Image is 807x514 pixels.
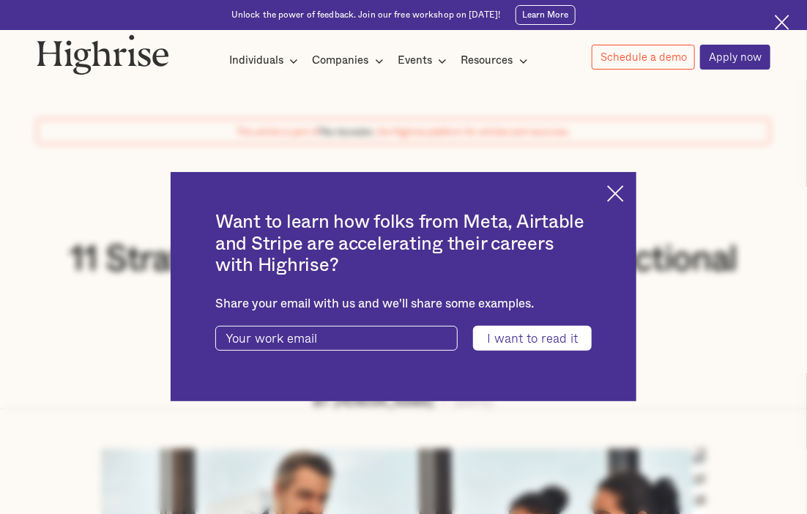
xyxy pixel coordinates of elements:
div: Events [398,52,432,70]
div: Events [398,52,451,70]
a: Learn More [516,5,576,25]
input: I want to read it [473,326,592,351]
div: Resources [461,52,513,70]
form: current-ascender-blog-article-modal-form [215,326,592,351]
img: Cross icon [775,15,789,29]
h2: Want to learn how folks from Meta, Airtable and Stripe are accelerating their careers with Highrise? [215,212,592,276]
div: Share your email with us and we'll share some examples. [215,297,592,311]
div: Individuals [229,52,283,70]
img: Highrise logo [37,34,169,75]
div: Companies [313,52,388,70]
a: Schedule a demo [592,45,695,69]
div: Unlock the power of feedback. Join our free workshop on [DATE]! [231,9,500,21]
img: Cross icon [607,185,624,202]
input: Your work email [215,326,458,351]
div: Companies [313,52,369,70]
div: Resources [461,52,532,70]
a: Apply now [700,45,770,70]
div: Individuals [229,52,302,70]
